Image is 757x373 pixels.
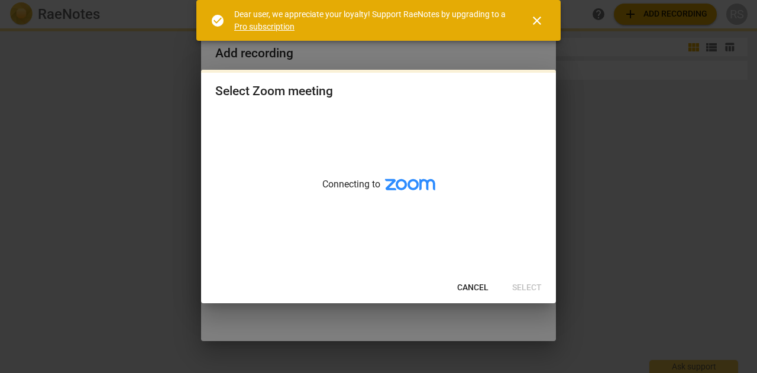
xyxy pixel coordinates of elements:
[530,14,544,28] span: close
[201,111,556,273] div: Connecting to
[211,14,225,28] span: check_circle
[448,277,498,299] button: Cancel
[523,7,551,35] button: Close
[234,8,509,33] div: Dear user, we appreciate your loyalty! Support RaeNotes by upgrading to a
[457,282,489,294] span: Cancel
[215,84,333,99] div: Select Zoom meeting
[234,22,295,31] a: Pro subscription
